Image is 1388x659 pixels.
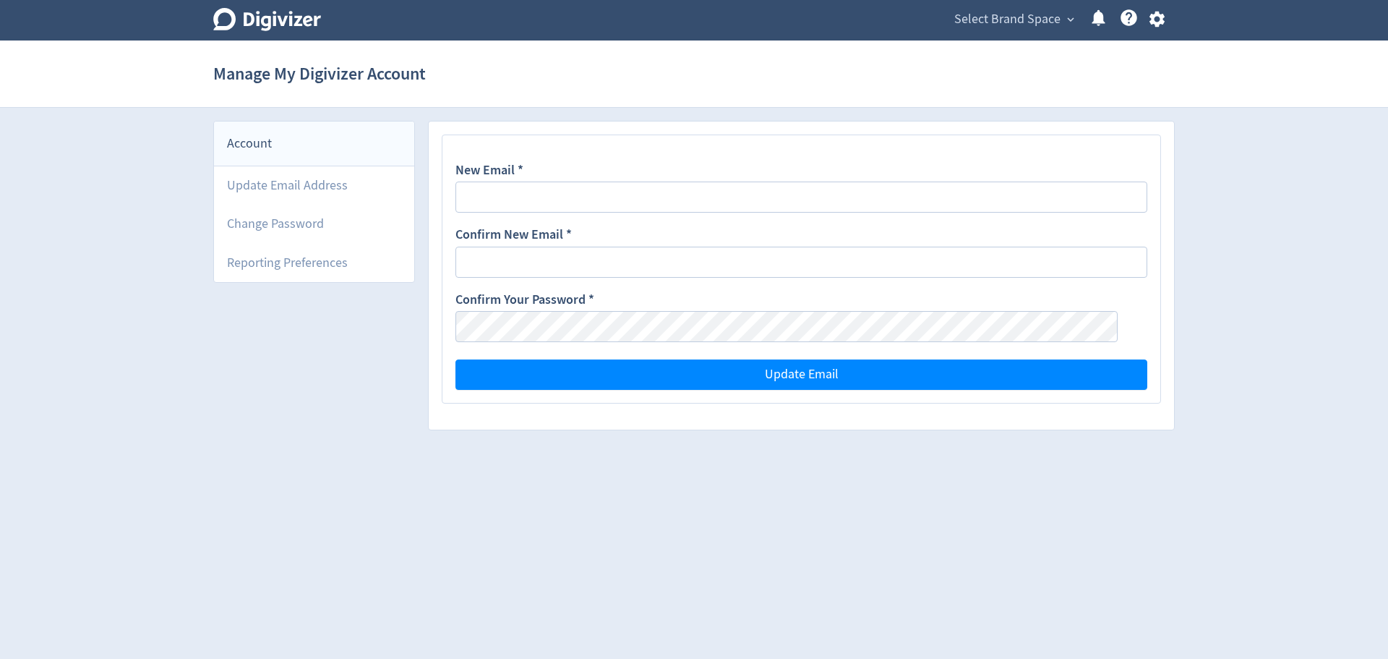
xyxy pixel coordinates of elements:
[213,51,426,97] h1: Manage My Digivizer Account
[455,291,594,311] label: Confirm Your Password *
[954,8,1061,31] span: Select Brand Space
[455,161,523,182] label: New Email *
[949,8,1078,31] button: Select Brand Space
[1064,13,1077,26] span: expand_more
[214,122,414,166] div: Account
[214,166,414,205] a: Update Email Address
[214,244,414,282] a: Reporting Preferences
[765,368,839,381] span: Update Email
[455,226,572,246] label: Confirm New Email *
[214,205,414,243] a: Change Password
[455,360,1147,390] button: Update Email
